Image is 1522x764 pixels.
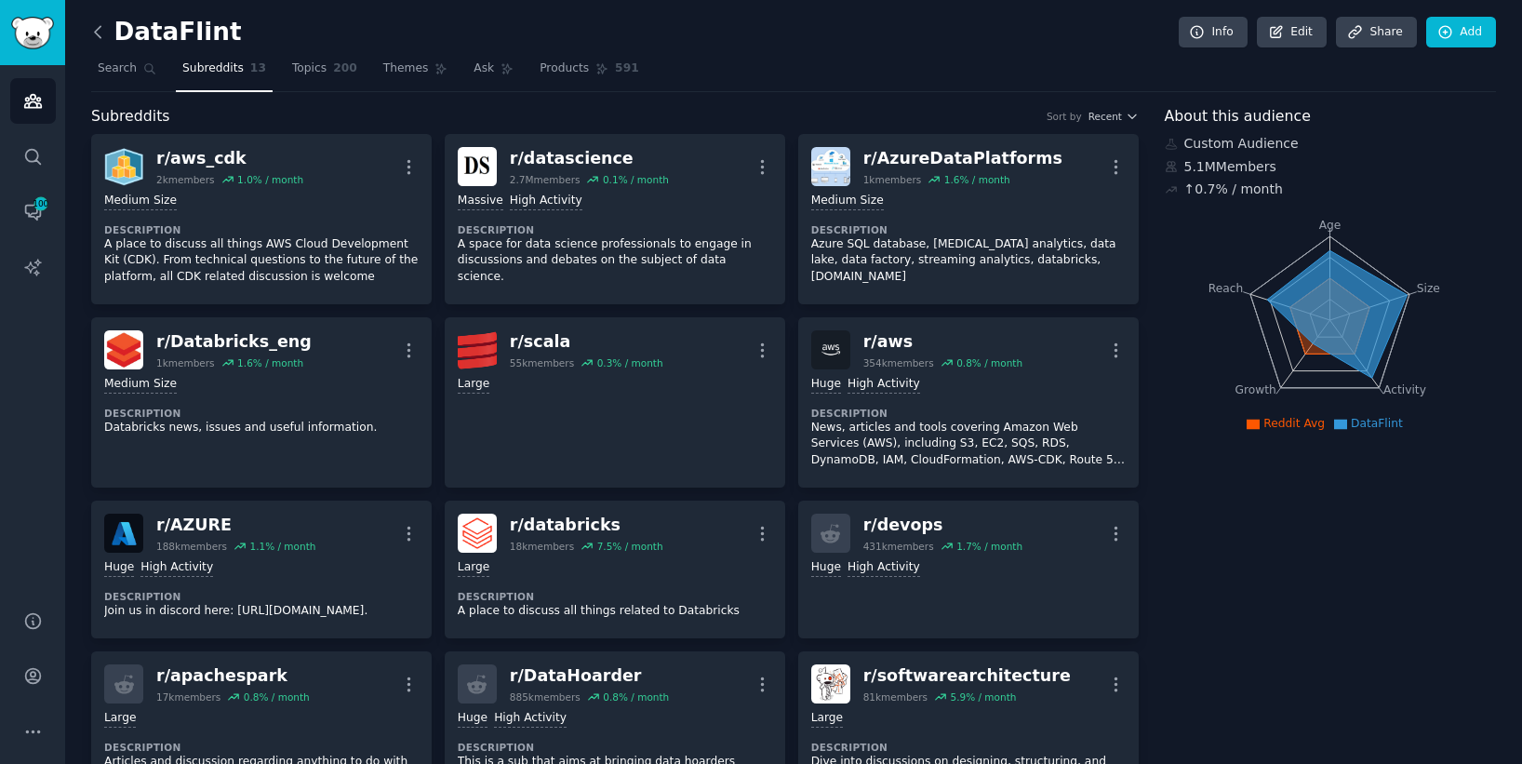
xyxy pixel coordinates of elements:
[458,741,772,754] dt: Description
[104,376,177,394] div: Medium Size
[863,690,928,704] div: 81k members
[156,540,227,553] div: 188k members
[91,54,163,92] a: Search
[1179,17,1248,48] a: Info
[458,603,772,620] p: A place to discuss all things related to Databricks
[104,710,136,728] div: Large
[445,501,785,638] a: databricksr/databricks18kmembers7.5% / monthLargeDescriptionA place to discuss all things related...
[156,356,215,369] div: 1k members
[156,514,315,537] div: r/ AZURE
[445,134,785,304] a: datasciencer/datascience2.7Mmembers0.1% / monthMassiveHigh ActivityDescriptionA space for data sc...
[104,193,177,210] div: Medium Size
[798,501,1139,638] a: r/devops431kmembers1.7% / monthHugeHigh Activity
[510,193,582,210] div: High Activity
[811,223,1126,236] dt: Description
[1351,417,1403,430] span: DataFlint
[950,690,1016,704] div: 5.9 % / month
[1208,281,1243,294] tspan: Reach
[956,540,1022,553] div: 1.7 % / month
[458,590,772,603] dt: Description
[237,173,303,186] div: 1.0 % / month
[811,420,1126,469] p: News, articles and tools covering Amazon Web Services (AWS), including S3, EC2, SQS, RDS, DynamoD...
[383,60,429,77] span: Themes
[98,60,137,77] span: Search
[1088,110,1122,123] span: Recent
[811,710,843,728] div: Large
[863,540,934,553] div: 431k members
[458,147,497,186] img: datascience
[811,236,1126,286] p: Azure SQL database, [MEDICAL_DATA] analytics, data lake, data factory, streaming analytics, datab...
[176,54,273,92] a: Subreddits13
[863,330,1022,354] div: r/ aws
[1088,110,1139,123] button: Recent
[104,147,143,186] img: aws_cdk
[467,54,520,92] a: Ask
[494,710,567,728] div: High Activity
[458,223,772,236] dt: Description
[510,664,669,688] div: r/ DataHoarder
[333,60,357,77] span: 200
[156,664,310,688] div: r/ apachespark
[11,17,54,49] img: GummySearch logo
[811,193,884,210] div: Medium Size
[811,330,850,369] img: aws
[798,317,1139,488] a: awsr/aws354kmembers0.8% / monthHugeHigh ActivityDescriptionNews, articles and tools covering Amaz...
[510,540,574,553] div: 18k members
[540,60,589,77] span: Products
[510,330,663,354] div: r/ scala
[863,356,934,369] div: 354k members
[91,18,241,47] h2: DataFlint
[510,147,669,170] div: r/ datascience
[104,407,419,420] dt: Description
[1257,17,1327,48] a: Edit
[104,420,419,436] p: Databricks news, issues and useful information.
[244,690,310,704] div: 0.8 % / month
[863,514,1022,537] div: r/ devops
[33,197,49,210] span: 100
[533,54,645,92] a: Products591
[10,189,56,235] a: 100
[458,236,772,286] p: A space for data science professionals to engage in discussions and debates on the subject of dat...
[286,54,364,92] a: Topics200
[156,173,215,186] div: 2k members
[377,54,455,92] a: Themes
[182,60,244,77] span: Subreddits
[91,317,432,488] a: Databricks_engr/Databricks_eng1kmembers1.6% / monthMedium SizeDescriptionDatabricks news, issues ...
[1165,105,1311,128] span: About this audience
[458,514,497,553] img: databricks
[1235,383,1275,396] tspan: Growth
[237,356,303,369] div: 1.6 % / month
[156,330,312,354] div: r/ Databricks_eng
[1165,157,1497,177] div: 5.1M Members
[1184,180,1283,199] div: ↑ 0.7 % / month
[811,559,841,577] div: Huge
[1416,281,1439,294] tspan: Size
[956,356,1022,369] div: 0.8 % / month
[811,147,850,186] img: AzureDataPlatforms
[104,559,134,577] div: Huge
[1165,134,1497,154] div: Custom Audience
[104,223,419,236] dt: Description
[597,540,663,553] div: 7.5 % / month
[603,690,669,704] div: 0.8 % / month
[458,559,489,577] div: Large
[863,173,922,186] div: 1k members
[510,690,581,704] div: 885k members
[811,376,841,394] div: Huge
[510,173,581,186] div: 2.7M members
[811,664,850,704] img: softwarearchitecture
[1263,417,1325,430] span: Reddit Avg
[1336,17,1416,48] a: Share
[91,134,432,304] a: aws_cdkr/aws_cdk2kmembers1.0% / monthMedium SizeDescriptionA place to discuss all things AWS Clou...
[91,105,170,128] span: Subreddits
[863,664,1071,688] div: r/ softwarearchitecture
[91,501,432,638] a: AZUREr/AZURE188kmembers1.1% / monthHugeHigh ActivityDescriptionJoin us in discord here: [URL][DOM...
[1047,110,1082,123] div: Sort by
[249,540,315,553] div: 1.1 % / month
[458,376,489,394] div: Large
[615,60,639,77] span: 591
[250,60,266,77] span: 13
[156,147,303,170] div: r/ aws_cdk
[474,60,494,77] span: Ask
[458,330,497,369] img: scala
